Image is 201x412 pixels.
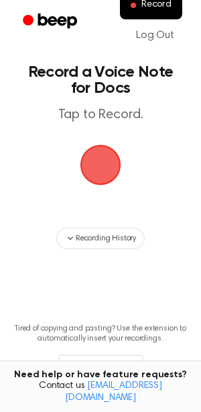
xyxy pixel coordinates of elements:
[24,107,177,124] p: Tap to Record.
[65,381,162,403] a: [EMAIL_ADDRESS][DOMAIN_NAME]
[11,324,190,344] p: Tired of copying and pasting? Use the extension to automatically insert your recordings.
[123,19,188,51] a: Log Out
[76,232,136,244] span: Recording History
[13,9,89,35] a: Beep
[56,228,145,249] button: Recording History
[24,64,177,96] h1: Record a Voice Note for Docs
[80,145,121,185] img: Beep Logo
[8,381,193,404] span: Contact us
